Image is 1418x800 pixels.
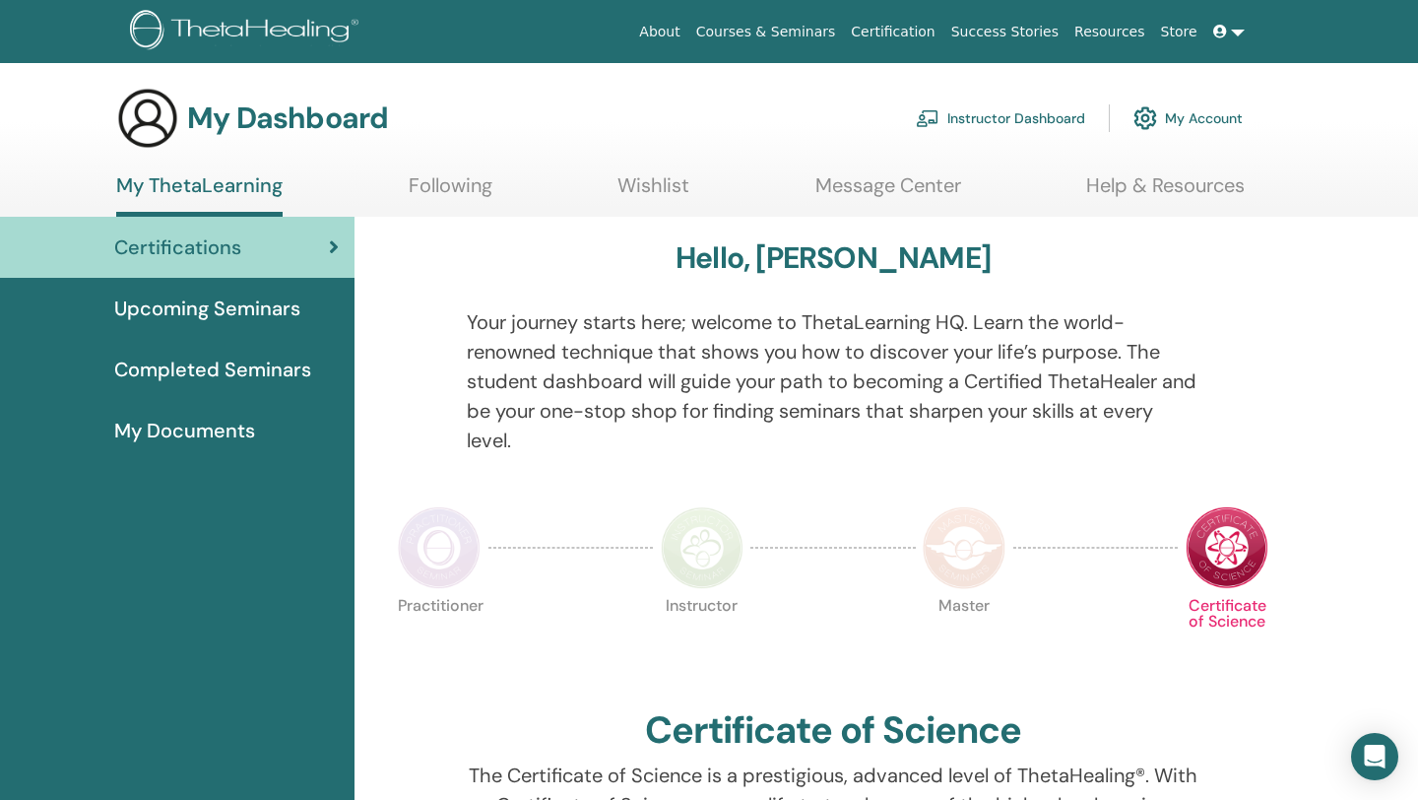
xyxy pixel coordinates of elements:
[631,14,687,50] a: About
[1153,14,1205,50] a: Store
[409,173,492,212] a: Following
[130,10,365,54] img: logo.png
[661,506,743,589] img: Instructor
[843,14,942,50] a: Certification
[116,87,179,150] img: generic-user-icon.jpg
[1351,733,1398,780] div: Open Intercom Messenger
[116,173,283,217] a: My ThetaLearning
[114,233,241,262] span: Certifications
[617,173,689,212] a: Wishlist
[688,14,844,50] a: Courses & Seminars
[1133,97,1243,140] a: My Account
[1066,14,1153,50] a: Resources
[1186,598,1268,681] p: Certificate of Science
[398,506,481,589] img: Practitioner
[676,240,991,276] h3: Hello, [PERSON_NAME]
[1186,506,1268,589] img: Certificate of Science
[661,598,743,681] p: Instructor
[467,307,1200,455] p: Your journey starts here; welcome to ThetaLearning HQ. Learn the world-renowned technique that sh...
[114,416,255,445] span: My Documents
[1086,173,1245,212] a: Help & Resources
[923,598,1005,681] p: Master
[916,109,939,127] img: chalkboard-teacher.svg
[114,294,300,323] span: Upcoming Seminars
[923,506,1005,589] img: Master
[1133,101,1157,135] img: cog.svg
[187,100,388,136] h3: My Dashboard
[943,14,1066,50] a: Success Stories
[645,708,1021,754] h2: Certificate of Science
[916,97,1085,140] a: Instructor Dashboard
[398,598,481,681] p: Practitioner
[114,355,311,384] span: Completed Seminars
[815,173,961,212] a: Message Center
